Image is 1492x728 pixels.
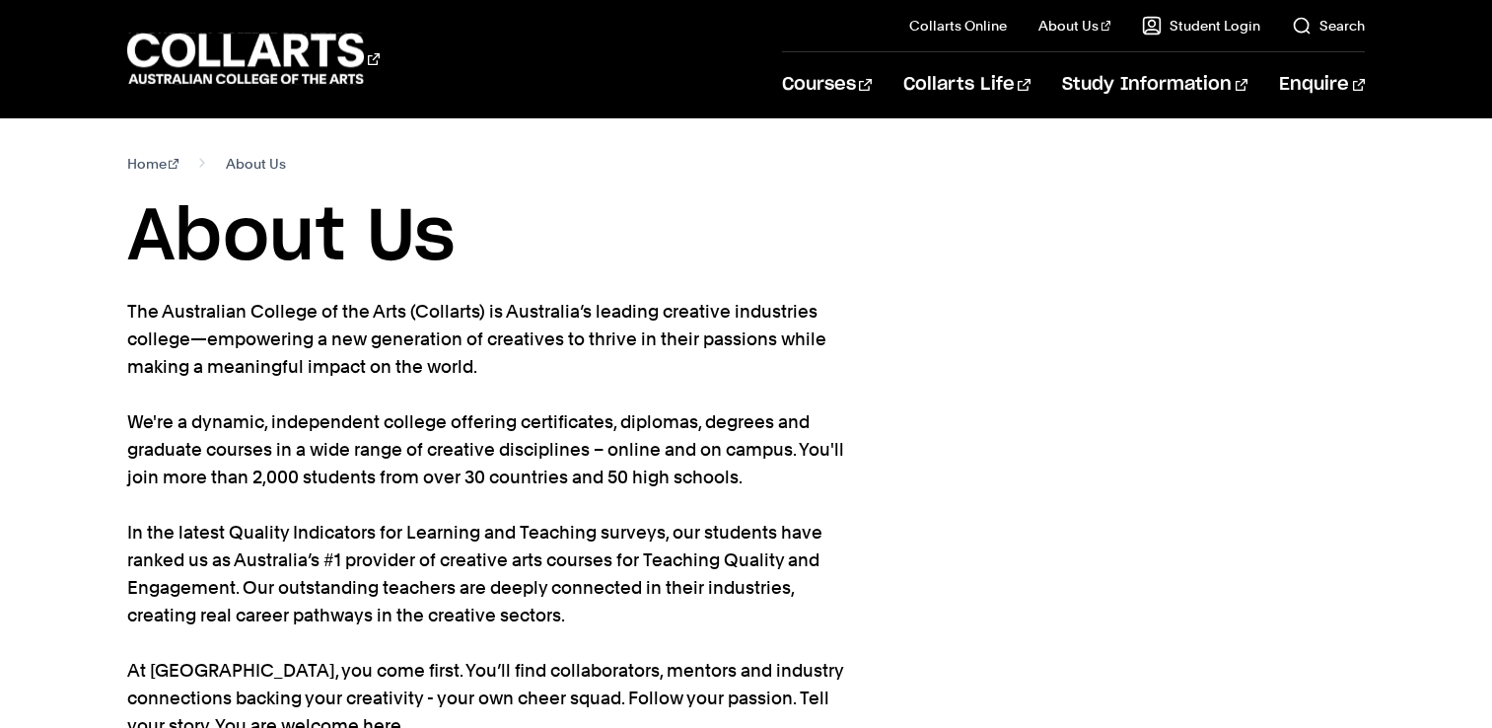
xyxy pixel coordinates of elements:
[127,193,1366,282] h1: About Us
[1038,16,1111,36] a: About Us
[909,16,1007,36] a: Collarts Online
[782,52,872,117] a: Courses
[127,31,380,87] div: Go to homepage
[1062,52,1247,117] a: Study Information
[127,150,179,178] a: Home
[226,150,286,178] span: About Us
[1279,52,1365,117] a: Enquire
[903,52,1030,117] a: Collarts Life
[1142,16,1260,36] a: Student Login
[1292,16,1365,36] a: Search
